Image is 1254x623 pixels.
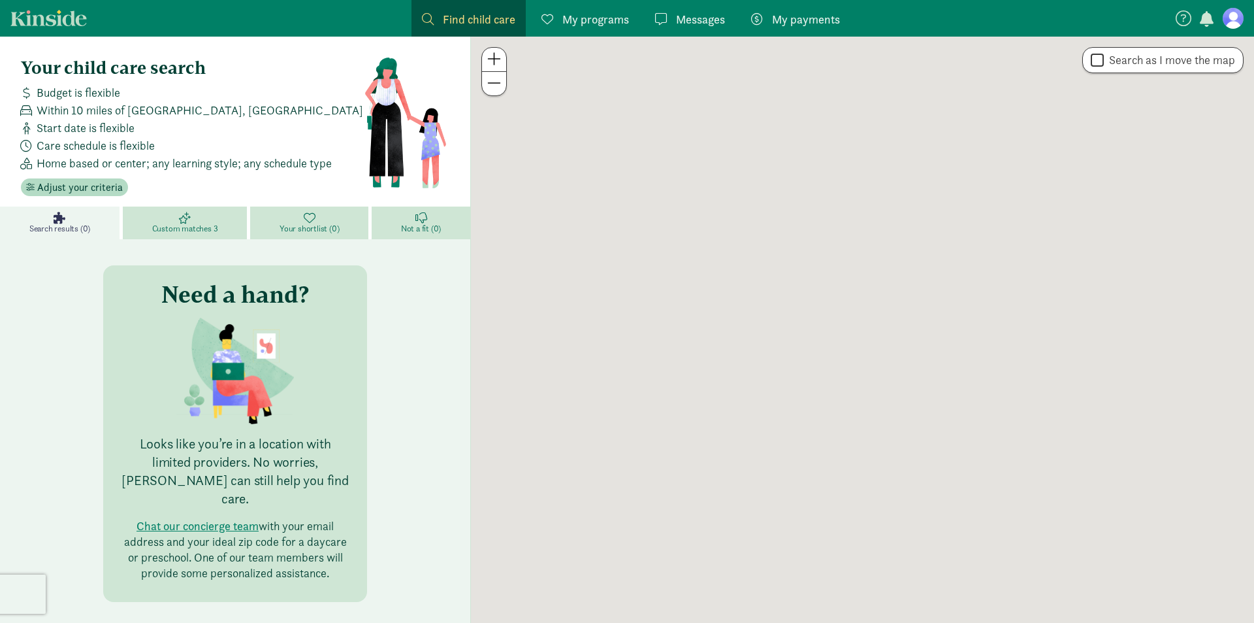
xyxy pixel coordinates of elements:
[119,518,351,581] p: with your email address and your ideal zip code for a daycare or preschool. One of our team membe...
[1104,52,1235,68] label: Search as I move the map
[443,10,515,28] span: Find child care
[37,84,120,101] span: Budget is flexible
[152,224,218,234] span: Custom matches 3
[562,10,629,28] span: My programs
[119,435,351,508] p: Looks like you’re in a location with limited providers. No worries, [PERSON_NAME] can still help ...
[250,207,372,239] a: Your shortlist (0)
[280,224,339,234] span: Your shortlist (0)
[37,180,123,195] span: Adjust your criteria
[137,518,259,534] button: Chat our concierge team
[772,10,840,28] span: My payments
[676,10,725,28] span: Messages
[37,119,135,137] span: Start date is flexible
[37,154,332,172] span: Home based or center; any learning style; any schedule type
[123,207,250,239] a: Custom matches 3
[21,58,364,78] h4: Your child care search
[372,207,470,239] a: Not a fit (0)
[852,319,874,341] div: Click to see details
[29,224,90,234] span: Search results (0)
[37,137,155,154] span: Care schedule is flexible
[37,101,363,119] span: Within 10 miles of [GEOGRAPHIC_DATA], [GEOGRAPHIC_DATA]
[21,178,128,197] button: Adjust your criteria
[161,281,309,307] h3: Need a hand?
[10,10,87,26] a: Kinside
[401,224,441,234] span: Not a fit (0)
